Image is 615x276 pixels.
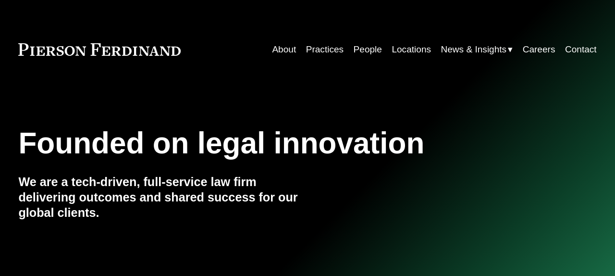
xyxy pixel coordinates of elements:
a: About [272,40,296,59]
a: Careers [523,40,555,59]
h4: We are a tech-driven, full-service law firm delivering outcomes and shared success for our global... [18,174,307,220]
a: People [354,40,382,59]
a: Contact [565,40,597,59]
a: folder dropdown [441,40,513,59]
a: Locations [392,40,431,59]
span: News & Insights [441,41,506,58]
h1: Founded on legal innovation [18,126,500,160]
a: Practices [306,40,344,59]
